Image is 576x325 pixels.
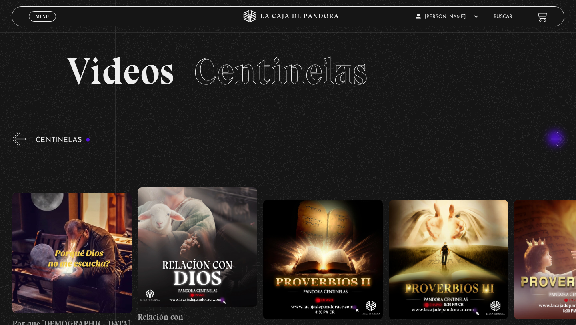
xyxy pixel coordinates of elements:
[67,52,509,90] h2: Videos
[33,21,52,26] span: Cerrar
[416,14,478,19] span: [PERSON_NAME]
[494,14,512,19] a: Buscar
[536,11,547,22] a: View your shopping cart
[36,136,90,144] h3: Centinelas
[12,132,26,146] button: Previous
[36,14,49,19] span: Menu
[194,48,367,94] span: Centinelas
[551,132,565,146] button: Next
